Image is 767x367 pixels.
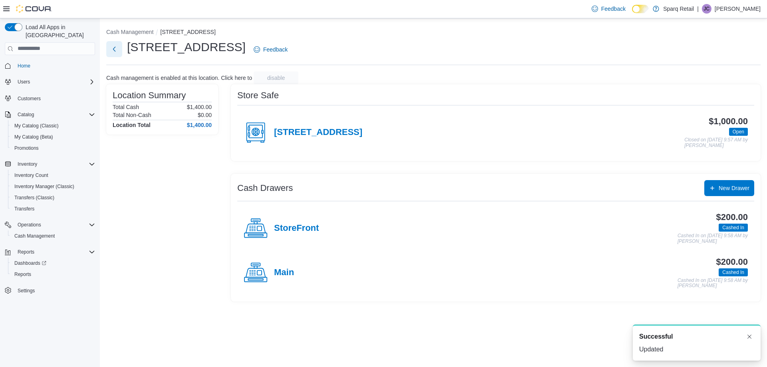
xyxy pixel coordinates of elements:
[14,271,31,278] span: Reports
[2,285,98,296] button: Settings
[11,270,34,279] a: Reports
[2,60,98,71] button: Home
[14,286,38,296] a: Settings
[14,233,55,239] span: Cash Management
[11,193,58,202] a: Transfers (Classic)
[11,143,95,153] span: Promotions
[14,145,39,151] span: Promotions
[14,134,53,140] span: My Catalog (Beta)
[18,249,34,255] span: Reports
[18,222,41,228] span: Operations
[11,258,95,268] span: Dashboards
[14,94,44,103] a: Customers
[18,161,37,167] span: Inventory
[8,170,98,181] button: Inventory Count
[267,74,285,82] span: disable
[8,192,98,203] button: Transfers (Classic)
[14,247,38,257] button: Reports
[22,23,95,39] span: Load All Apps in [GEOGRAPHIC_DATA]
[18,63,30,69] span: Home
[719,184,749,192] span: New Drawer
[11,204,95,214] span: Transfers
[14,220,44,230] button: Operations
[2,76,98,87] button: Users
[684,137,748,148] p: Closed on [DATE] 9:57 AM by [PERSON_NAME]
[16,5,52,13] img: Cova
[716,257,748,267] h3: $200.00
[18,95,41,102] span: Customers
[5,57,95,317] nav: Complex example
[2,246,98,258] button: Reports
[106,28,761,38] nav: An example of EuiBreadcrumbs
[11,182,77,191] a: Inventory Manager (Classic)
[18,79,30,85] span: Users
[8,120,98,131] button: My Catalog (Classic)
[11,193,95,202] span: Transfers (Classic)
[678,278,748,289] p: Cashed In on [DATE] 9:58 AM by [PERSON_NAME]
[14,194,54,201] span: Transfers (Classic)
[715,4,761,14] p: [PERSON_NAME]
[8,258,98,269] a: Dashboards
[8,230,98,242] button: Cash Management
[2,159,98,170] button: Inventory
[237,91,279,100] h3: Store Safe
[722,224,744,231] span: Cashed In
[14,77,33,87] button: Users
[263,46,288,54] span: Feedback
[678,233,748,244] p: Cashed In on [DATE] 9:58 AM by [PERSON_NAME]
[632,5,649,13] input: Dark Mode
[8,143,98,154] button: Promotions
[601,5,626,13] span: Feedback
[709,117,748,126] h3: $1,000.00
[187,104,212,110] p: $1,400.00
[18,288,35,294] span: Settings
[11,171,52,180] a: Inventory Count
[14,110,37,119] button: Catalog
[113,91,186,100] h3: Location Summary
[11,143,42,153] a: Promotions
[639,345,754,354] div: Updated
[237,183,293,193] h3: Cash Drawers
[11,121,95,131] span: My Catalog (Classic)
[14,247,95,257] span: Reports
[716,212,748,222] h3: $200.00
[127,39,246,55] h1: [STREET_ADDRESS]
[14,172,48,179] span: Inventory Count
[733,128,744,135] span: Open
[274,223,319,234] h4: StoreFront
[14,61,34,71] a: Home
[14,123,59,129] span: My Catalog (Classic)
[113,104,139,110] h6: Total Cash
[18,111,34,118] span: Catalog
[160,29,215,35] button: [STREET_ADDRESS]
[719,224,748,232] span: Cashed In
[14,220,95,230] span: Operations
[11,121,62,131] a: My Catalog (Classic)
[8,131,98,143] button: My Catalog (Beta)
[106,41,122,57] button: Next
[106,29,153,35] button: Cash Management
[11,231,95,241] span: Cash Management
[14,93,95,103] span: Customers
[254,71,298,84] button: disable
[14,159,95,169] span: Inventory
[274,127,362,138] h4: [STREET_ADDRESS]
[11,132,56,142] a: My Catalog (Beta)
[250,42,291,58] a: Feedback
[722,269,744,276] span: Cashed In
[11,270,95,279] span: Reports
[11,132,95,142] span: My Catalog (Beta)
[113,122,151,128] h4: Location Total
[11,258,50,268] a: Dashboards
[697,4,699,14] p: |
[14,286,95,296] span: Settings
[14,183,74,190] span: Inventory Manager (Classic)
[663,4,694,14] p: Sparq Retail
[187,122,212,128] h4: $1,400.00
[113,112,151,118] h6: Total Non-Cash
[704,4,710,14] span: JC
[588,1,629,17] a: Feedback
[639,332,754,341] div: Notification
[274,268,294,278] h4: Main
